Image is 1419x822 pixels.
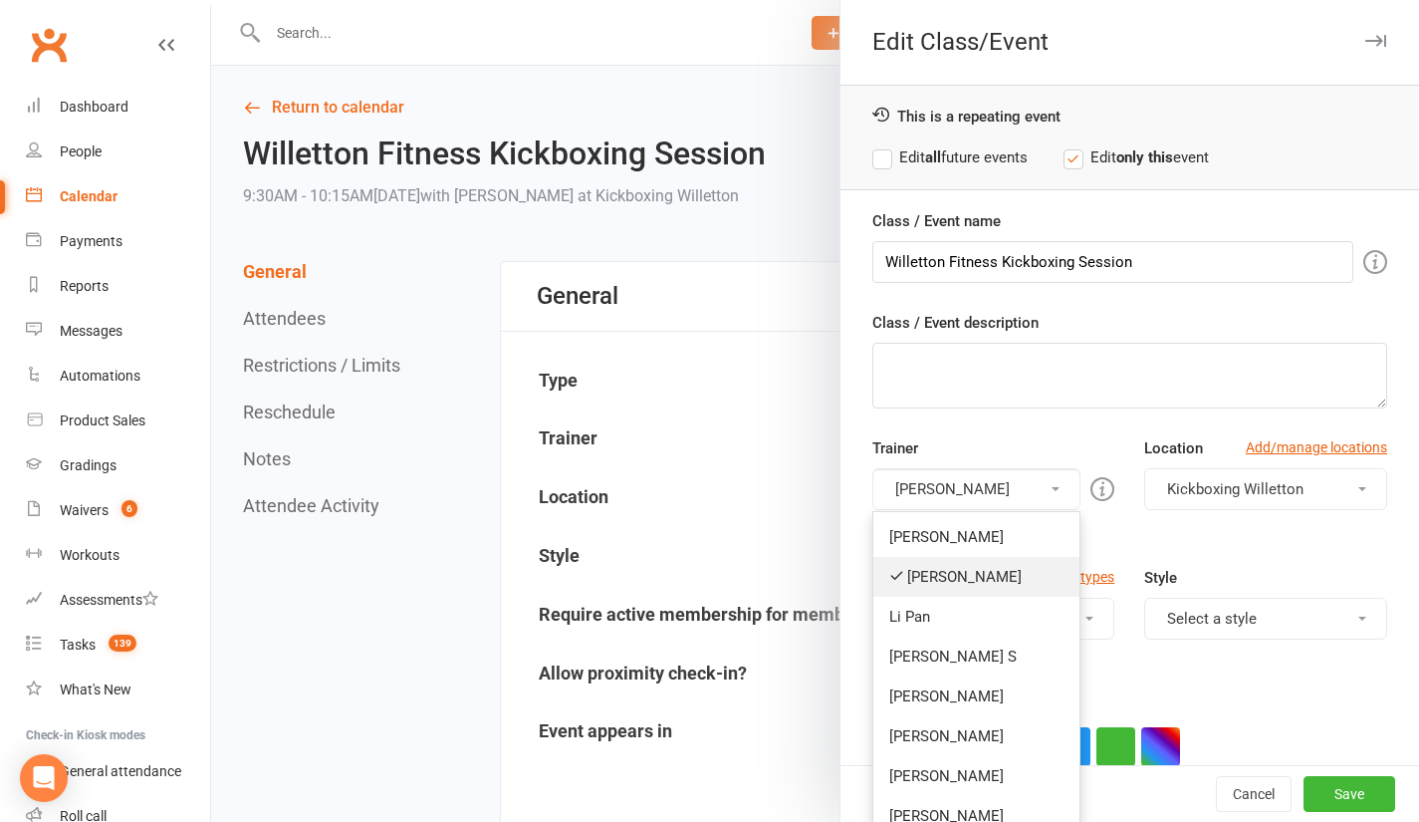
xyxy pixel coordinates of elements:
a: Automations [26,354,210,399]
a: Dashboard [26,85,210,130]
div: Calendar [60,188,118,204]
span: Kickboxing Willetton [1167,480,1303,498]
div: Edit Class/Event [840,28,1419,56]
a: Reports [26,264,210,309]
a: Li Pan [873,597,1080,637]
div: Assessments [60,592,158,608]
span: 6 [121,500,137,517]
div: Tasks [60,637,96,653]
a: Calendar [26,174,210,219]
div: Gradings [60,457,117,473]
button: Cancel [1216,776,1292,812]
a: Assessments [26,578,210,623]
label: Trainer [872,436,918,460]
button: Save [1303,776,1395,812]
div: Dashboard [60,99,128,115]
strong: only this [1116,148,1173,166]
a: Gradings [26,443,210,488]
label: Location [1144,436,1203,460]
a: Messages [26,309,210,354]
div: Waivers [60,502,109,518]
button: Select a style [1144,598,1387,640]
a: Tasks 139 [26,623,210,668]
a: [PERSON_NAME] [873,677,1080,716]
button: Kickboxing Willetton [1144,468,1387,510]
a: [PERSON_NAME] [873,716,1080,756]
a: Workouts [26,533,210,578]
div: Product Sales [60,412,145,428]
a: [PERSON_NAME] [873,557,1080,597]
div: Reports [60,278,109,294]
a: People [26,130,210,174]
label: Edit future events [872,145,1028,169]
label: Class / Event name [872,209,1001,233]
div: This is a repeating event [872,106,1387,126]
div: People [60,143,102,159]
a: What's New [26,668,210,712]
a: Add/manage locations [1246,436,1387,458]
a: [PERSON_NAME] [873,756,1080,796]
a: [PERSON_NAME] [873,517,1080,557]
label: Class / Event description [872,311,1039,335]
label: Style [1144,566,1177,590]
div: Payments [60,233,122,249]
div: Automations [60,368,140,384]
div: General attendance [60,763,181,779]
a: [PERSON_NAME] S [873,637,1080,677]
a: Payments [26,219,210,264]
a: Product Sales [26,399,210,443]
button: [PERSON_NAME] [872,468,1081,510]
div: Open Intercom Messenger [20,754,68,802]
a: Clubworx [24,20,74,70]
a: General attendance kiosk mode [26,749,210,794]
input: Enter event name [872,241,1353,283]
strong: all [925,148,941,166]
div: Workouts [60,547,119,563]
span: 139 [109,635,136,652]
a: Waivers 6 [26,488,210,533]
label: Edit event [1064,145,1209,169]
div: What's New [60,682,131,697]
div: Messages [60,323,122,339]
